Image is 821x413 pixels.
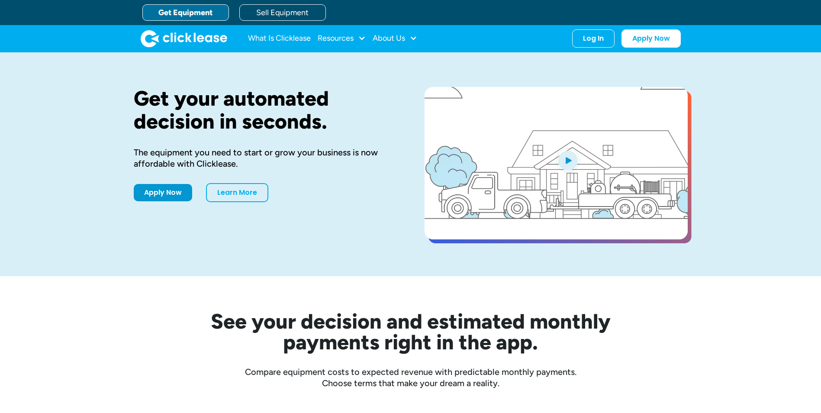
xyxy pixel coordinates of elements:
[134,87,397,133] h1: Get your automated decision in seconds.
[134,366,688,389] div: Compare equipment costs to expected revenue with predictable monthly payments. Choose terms that ...
[318,30,366,47] div: Resources
[373,30,417,47] div: About Us
[621,29,681,48] a: Apply Now
[142,4,229,21] a: Get Equipment
[134,184,192,201] a: Apply Now
[425,87,688,239] a: open lightbox
[206,183,268,202] a: Learn More
[141,30,227,47] a: home
[141,30,227,47] img: Clicklease logo
[168,311,653,352] h2: See your decision and estimated monthly payments right in the app.
[248,30,311,47] a: What Is Clicklease
[239,4,326,21] a: Sell Equipment
[134,147,397,169] div: The equipment you need to start or grow your business is now affordable with Clicklease.
[583,34,604,43] div: Log In
[556,148,580,172] img: Blue play button logo on a light blue circular background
